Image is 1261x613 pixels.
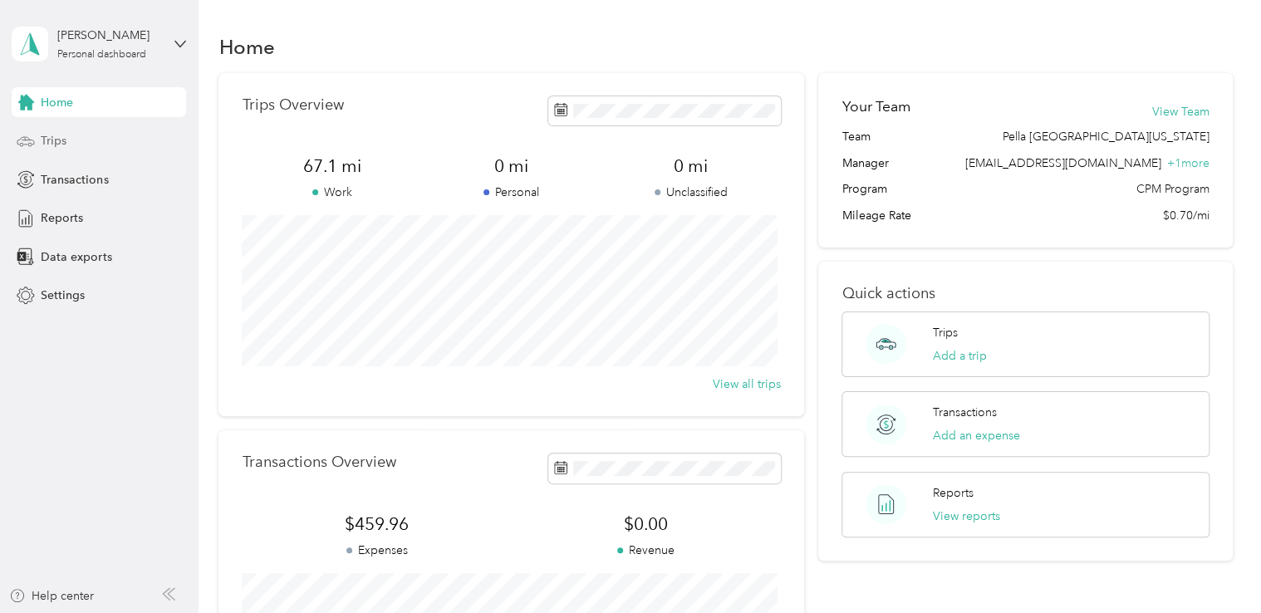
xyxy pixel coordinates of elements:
p: Unclassified [601,184,781,201]
span: Trips [41,132,66,150]
span: Manager [841,154,888,172]
span: Transactions [41,171,108,189]
span: 0 mi [601,154,781,178]
span: Reports [41,209,83,227]
span: + 1 more [1167,156,1209,170]
p: Personal [422,184,601,201]
span: Program [841,180,886,198]
button: Help center [9,587,94,605]
span: Data exports [41,248,111,266]
p: Trips Overview [242,96,343,114]
span: Team [841,128,870,145]
span: Mileage Rate [841,207,910,224]
p: Work [242,184,421,201]
p: Expenses [242,542,511,559]
button: Add an expense [933,427,1020,444]
span: CPM Program [1136,180,1209,198]
span: Home [41,94,73,111]
div: [PERSON_NAME] [57,27,161,44]
span: Settings [41,287,85,304]
div: Personal dashboard [57,50,146,60]
iframe: Everlance-gr Chat Button Frame [1168,520,1261,613]
span: [EMAIL_ADDRESS][DOMAIN_NAME] [965,156,1161,170]
button: Add a trip [933,347,987,365]
button: View all trips [713,375,781,393]
p: Reports [933,484,974,502]
h1: Home [218,38,274,56]
span: $459.96 [242,512,511,536]
p: Transactions Overview [242,454,395,471]
p: Revenue [512,542,781,559]
button: View Team [1152,103,1209,120]
span: 67.1 mi [242,154,421,178]
span: $0.00 [512,512,781,536]
p: Transactions [933,404,997,421]
p: Trips [933,324,958,341]
h2: Your Team [841,96,910,117]
button: View reports [933,508,1000,525]
span: Pella [GEOGRAPHIC_DATA][US_STATE] [1003,128,1209,145]
span: $0.70/mi [1163,207,1209,224]
span: 0 mi [422,154,601,178]
p: Quick actions [841,285,1209,302]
